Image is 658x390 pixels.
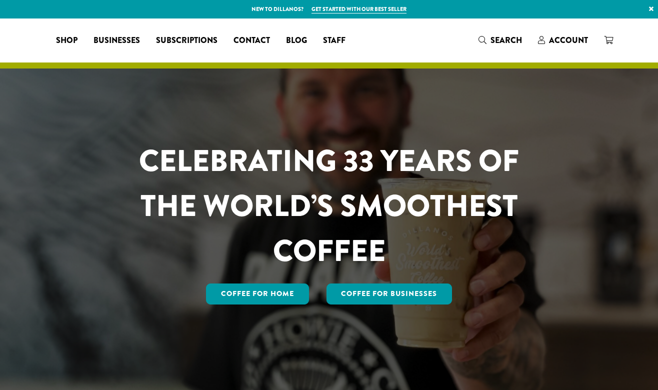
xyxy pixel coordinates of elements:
h1: CELEBRATING 33 YEARS OF THE WORLD’S SMOOTHEST COFFEE [109,138,548,273]
span: Subscriptions [156,34,217,47]
span: Blog [286,34,307,47]
a: Staff [315,32,353,48]
span: Account [549,34,588,46]
a: Search [470,32,530,48]
span: Shop [56,34,77,47]
a: Coffee for Home [206,283,309,304]
a: Shop [48,32,85,48]
span: Contact [233,34,270,47]
span: Businesses [93,34,140,47]
a: Coffee For Businesses [326,283,452,304]
span: Search [490,34,522,46]
a: Get started with our best seller [311,5,406,13]
span: Staff [323,34,345,47]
